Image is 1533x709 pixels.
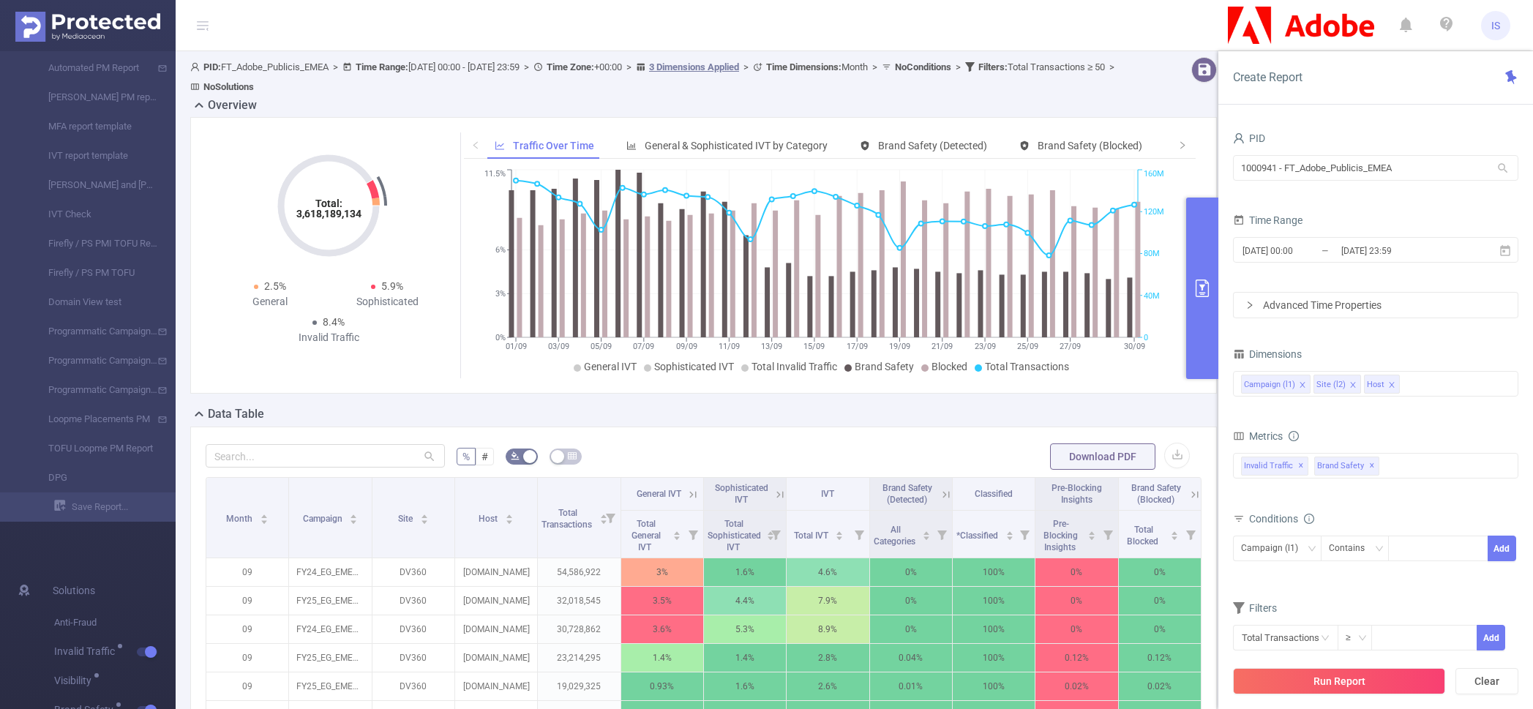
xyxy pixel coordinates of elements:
[591,342,612,351] tspan: 05/09
[719,342,740,351] tspan: 11/09
[29,170,158,200] a: [PERSON_NAME] and [PERSON_NAME] PM Report Template
[868,61,882,72] span: >
[1233,132,1265,144] span: PID
[350,518,358,522] i: icon: caret-down
[766,61,842,72] b: Time Dimensions :
[932,511,952,558] i: Filter menu
[206,587,288,615] p: 09
[1241,457,1308,476] span: Invalid Traffic
[1005,529,1014,538] div: Sort
[889,342,910,351] tspan: 19/09
[621,587,703,615] p: 3.5%
[1144,170,1164,179] tspan: 160M
[513,140,594,151] span: Traffic Over Time
[1119,644,1201,672] p: 0.12%
[951,61,965,72] span: >
[1119,672,1201,700] p: 0.02%
[506,518,514,522] i: icon: caret-down
[1005,534,1013,539] i: icon: caret-down
[481,451,488,462] span: #
[190,61,1119,92] span: FT_Adobe_Publicis_EMEA [DATE] 00:00 - [DATE] 23:59 +00:00
[626,140,637,151] i: icon: bar-chart
[1124,342,1145,351] tspan: 30/09
[1241,536,1308,560] div: Campaign (l1)
[1119,615,1201,643] p: 0%
[1171,534,1179,539] i: icon: caret-down
[932,342,953,351] tspan: 21/09
[462,451,470,462] span: %
[1180,511,1201,558] i: Filter menu
[953,587,1035,615] p: 100%
[882,483,932,505] span: Brand Safety (Detected)
[323,316,345,328] span: 8.4%
[29,405,158,434] a: Loopme Placements PM
[1308,544,1316,555] i: icon: down
[1060,342,1081,351] tspan: 27/09
[1349,381,1357,390] i: icon: close
[495,246,506,255] tspan: 6%
[923,529,931,533] i: icon: caret-up
[1170,529,1179,538] div: Sort
[315,198,342,209] tspan: Total:
[29,288,158,317] a: Domain View test
[261,518,269,522] i: icon: caret-down
[1241,241,1360,260] input: Start date
[1299,381,1306,390] i: icon: close
[541,508,594,530] span: Total Transactions
[1171,529,1179,533] i: icon: caret-up
[1358,634,1367,644] i: icon: down
[479,514,500,524] span: Host
[455,644,537,672] p: [DOMAIN_NAME]
[855,361,914,372] span: Brand Safety
[1488,536,1516,561] button: Add
[506,512,514,517] i: icon: caret-up
[398,514,415,524] span: Site
[356,61,408,72] b: Time Range:
[683,511,703,558] i: Filter menu
[637,489,681,499] span: General IVT
[289,644,371,672] p: FY25_EG_EMEA_Creative_CCM_Acquisition_Buy_4200323233_P36036_Tier2 [271278]
[1245,301,1254,310] i: icon: right
[29,463,158,492] a: DPG
[29,258,158,288] a: Firefly / PS PM TOFU
[1035,644,1117,672] p: 0.12%
[804,342,825,351] tspan: 15/09
[495,140,505,151] i: icon: line-chart
[208,97,257,114] h2: Overview
[836,534,844,539] i: icon: caret-down
[29,346,158,375] a: Programmatic Campaigns Monthly MFA
[455,615,537,643] p: [DOMAIN_NAME]
[261,512,269,517] i: icon: caret-up
[1043,519,1078,552] span: Pre-Blocking Insights
[54,608,176,637] span: Anti-Fraud
[1289,431,1299,441] i: icon: info-circle
[956,530,1000,541] span: *Classified
[289,558,371,586] p: FY24_EG_EMEA_Creative_EDU_Acquisition_Buy_4200323233_P36036 [225039]
[29,200,158,229] a: IVT Check
[584,361,637,372] span: General IVT
[600,478,621,558] i: Filter menu
[787,615,869,643] p: 8.9%
[870,558,952,586] p: 0%
[1298,457,1304,475] span: ✕
[1364,375,1400,394] li: Host
[787,558,869,586] p: 4.6%
[29,434,158,463] a: TOFU Loopme PM Report
[296,208,361,220] tspan: 3,618,189,134
[372,558,454,586] p: DV360
[953,672,1035,700] p: 100%
[1233,668,1445,694] button: Run Report
[505,512,514,521] div: Sort
[631,519,661,552] span: Total General IVT
[372,644,454,672] p: DV360
[634,342,655,351] tspan: 07/09
[1105,61,1119,72] span: >
[978,61,1008,72] b: Filters :
[870,672,952,700] p: 0.01%
[1144,291,1160,301] tspan: 40M
[649,61,739,72] u: 3 Dimensions Applied
[1131,483,1181,505] span: Brand Safety (Blocked)
[1314,457,1379,476] span: Brand Safety
[329,294,446,310] div: Sophisticated
[29,83,158,112] a: [PERSON_NAME] PM report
